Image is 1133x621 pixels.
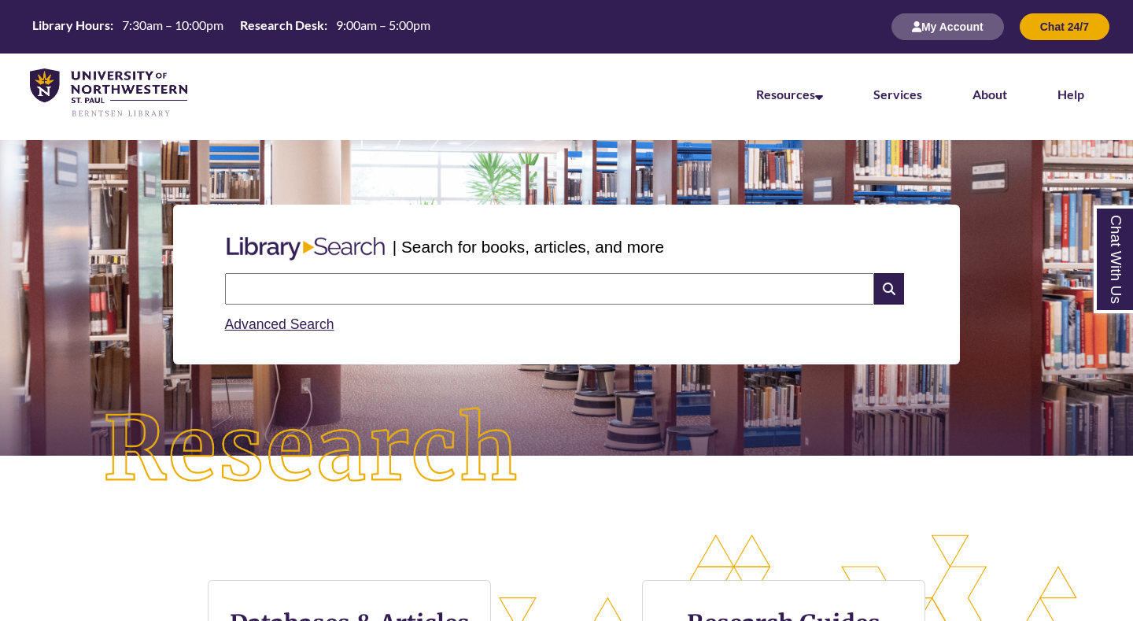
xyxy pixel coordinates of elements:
button: Chat 24/7 [1020,13,1109,40]
a: Hours Today [26,17,437,38]
table: Hours Today [26,17,437,36]
p: | Search for books, articles, and more [393,235,664,259]
a: Advanced Search [225,316,334,332]
a: Services [873,87,922,102]
th: Library Hours: [26,17,116,34]
a: Resources [756,87,823,102]
i: Search [874,273,904,305]
a: Help [1057,87,1084,102]
th: Research Desk: [234,17,330,34]
img: UNWSP Library Logo [30,68,187,118]
img: Research [57,361,566,538]
span: 7:30am – 10:00pm [122,17,223,32]
a: My Account [891,20,1004,33]
a: About [972,87,1007,102]
span: 9:00am – 5:00pm [336,17,430,32]
button: My Account [891,13,1004,40]
a: Chat 24/7 [1020,20,1109,33]
img: Libary Search [219,231,393,267]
